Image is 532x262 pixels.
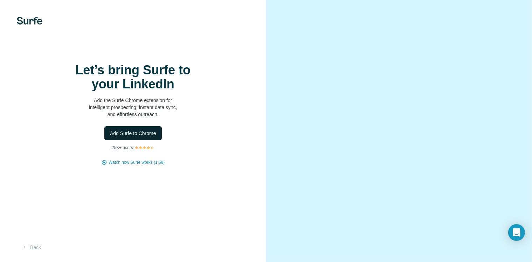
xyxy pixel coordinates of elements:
span: Add Surfe to Chrome [110,130,156,137]
p: 25K+ users [112,145,133,151]
button: Back [17,241,46,254]
button: Watch how Surfe works (1:58) [109,159,165,166]
h1: Let’s bring Surfe to your LinkedIn [63,63,203,91]
button: Add Surfe to Chrome [104,126,162,140]
img: Rating Stars [134,146,154,150]
div: Open Intercom Messenger [508,224,525,241]
p: Add the Surfe Chrome extension for intelligent prospecting, instant data sync, and effortless out... [63,97,203,118]
img: Surfe's logo [17,17,42,25]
